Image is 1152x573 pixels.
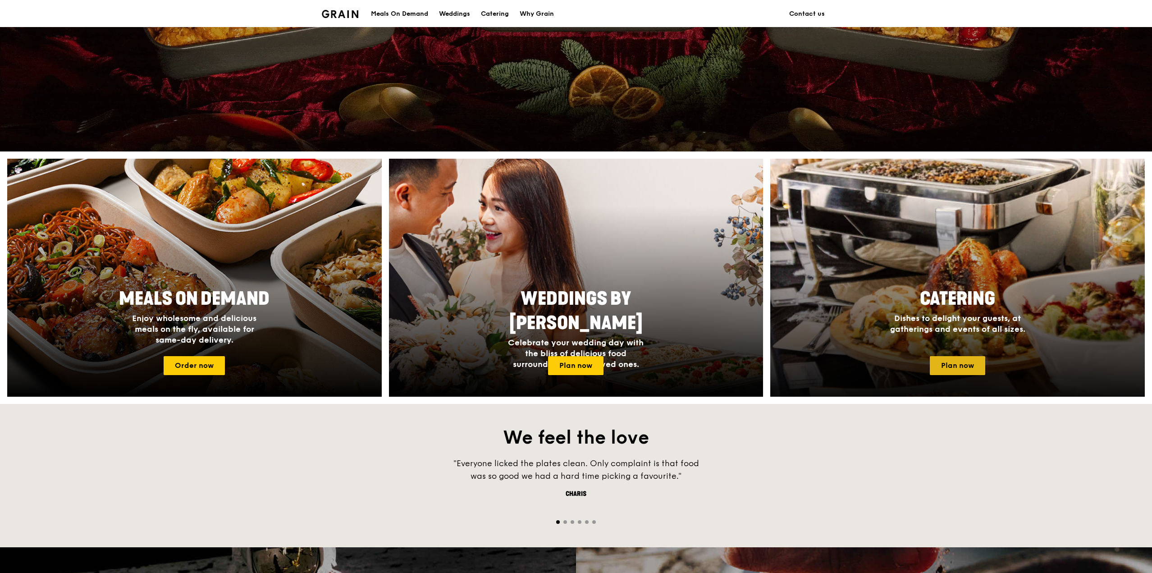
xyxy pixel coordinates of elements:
img: meals-on-demand-card.d2b6f6db.png [7,159,382,397]
span: Enjoy wholesome and delicious meals on the fly, available for same-day delivery. [132,313,256,345]
a: Weddings by [PERSON_NAME]Celebrate your wedding day with the bliss of delicious food surrounded b... [389,159,763,397]
a: Plan now [930,356,985,375]
div: Meals On Demand [371,0,428,28]
span: Meals On Demand [119,288,270,310]
a: Plan now [548,356,603,375]
span: Dishes to delight your guests, at gatherings and events of all sizes. [890,313,1025,334]
span: Catering [920,288,995,310]
a: Order now [164,356,225,375]
div: "Everyone licked the plates clean. Only complaint is that food was so good we had a hard time pic... [441,457,711,482]
span: Weddings by [PERSON_NAME] [509,288,643,334]
span: Go to slide 3 [571,520,574,524]
span: Go to slide 1 [556,520,560,524]
a: Weddings [434,0,475,28]
div: Why Grain [520,0,554,28]
img: Grain [322,10,358,18]
span: Go to slide 2 [563,520,567,524]
div: Catering [481,0,509,28]
a: Catering [475,0,514,28]
a: Meals On DemandEnjoy wholesome and delicious meals on the fly, available for same-day delivery.Or... [7,159,382,397]
span: Go to slide 4 [578,520,581,524]
div: Charis [441,490,711,499]
a: CateringDishes to delight your guests, at gatherings and events of all sizes.Plan now [770,159,1145,397]
span: Go to slide 5 [585,520,589,524]
span: Go to slide 6 [592,520,596,524]
a: Contact us [784,0,830,28]
div: Weddings [439,0,470,28]
span: Celebrate your wedding day with the bliss of delicious food surrounded by your loved ones. [508,338,644,369]
a: Why Grain [514,0,559,28]
img: weddings-card.4f3003b8.jpg [389,159,763,397]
